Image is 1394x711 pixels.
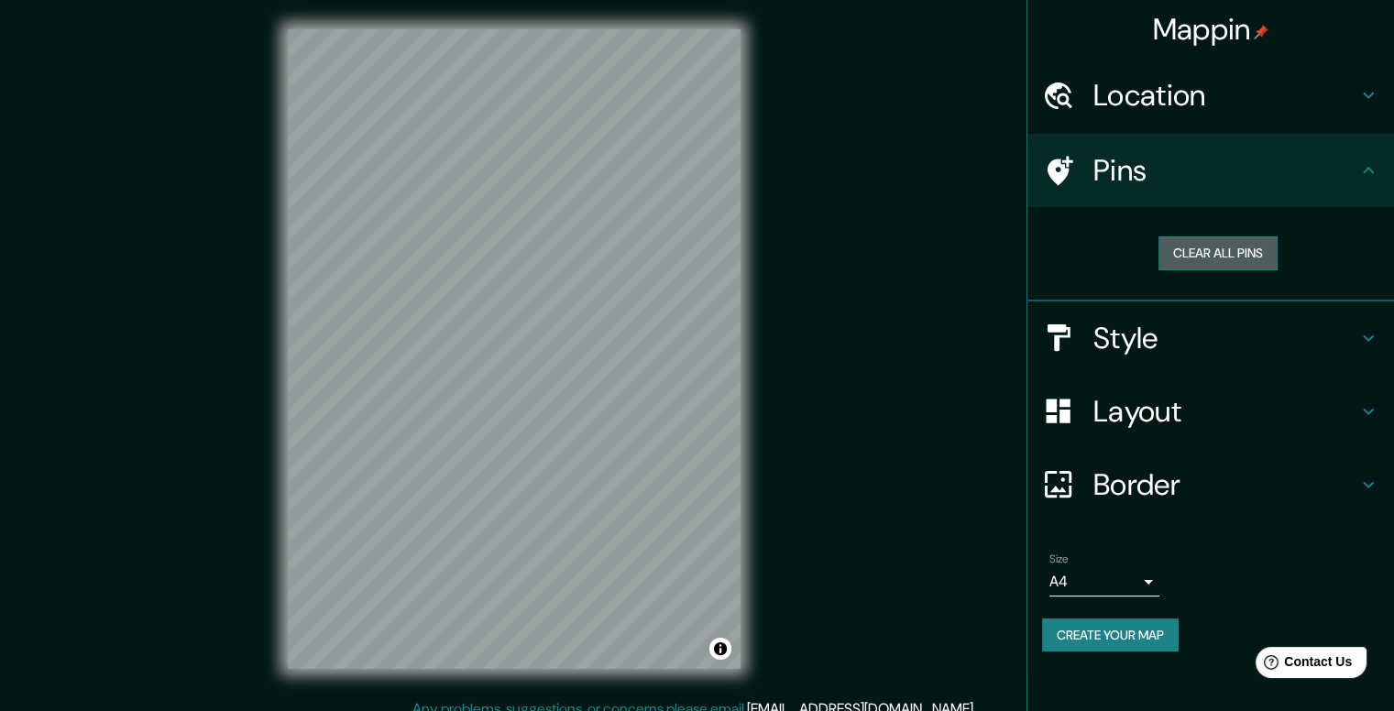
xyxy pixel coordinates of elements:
img: pin-icon.png [1254,25,1268,39]
div: Layout [1027,375,1394,448]
div: Location [1027,59,1394,132]
div: A4 [1049,567,1159,596]
div: Border [1027,448,1394,521]
h4: Layout [1093,393,1357,430]
canvas: Map [288,29,741,669]
h4: Location [1093,77,1357,114]
button: Clear all pins [1158,236,1278,270]
div: Style [1027,301,1394,375]
iframe: Help widget launcher [1231,640,1374,691]
button: Toggle attribution [709,638,731,660]
h4: Pins [1093,152,1357,189]
label: Size [1049,551,1069,566]
h4: Style [1093,320,1357,356]
button: Create your map [1042,618,1179,652]
h4: Border [1093,466,1357,503]
div: Pins [1027,134,1394,207]
h4: Mappin [1153,11,1269,48]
